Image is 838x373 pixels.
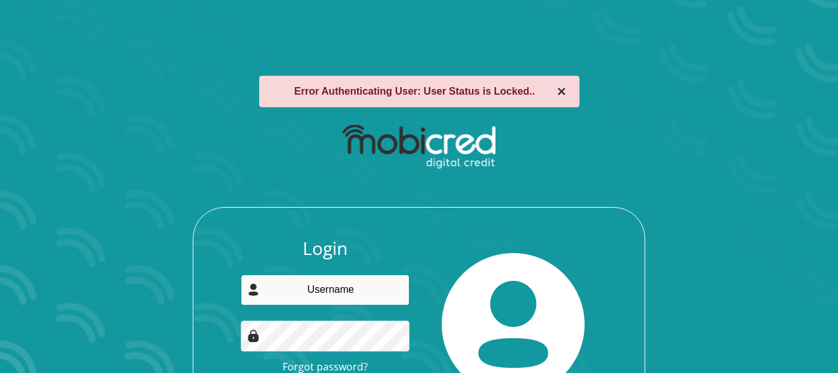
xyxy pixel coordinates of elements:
[247,283,260,296] img: user-icon image
[557,84,566,99] button: ×
[241,275,410,305] input: Username
[241,238,410,259] h3: Login
[295,86,535,97] strong: Error Authenticating User: User Status is Locked..
[247,329,260,342] img: Image
[343,125,495,169] img: mobicred logo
